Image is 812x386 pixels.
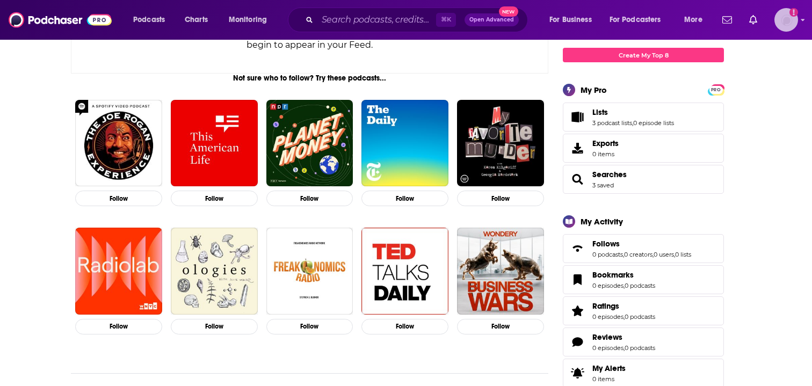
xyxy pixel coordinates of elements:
[457,319,544,334] button: Follow
[709,85,722,93] a: PRO
[457,191,544,206] button: Follow
[592,301,655,311] a: Ratings
[774,8,798,32] span: Logged in as adrian.villarreal
[567,110,588,125] a: Lists
[171,319,258,334] button: Follow
[745,11,762,29] a: Show notifications dropdown
[266,100,353,187] img: Planet Money
[774,8,798,32] img: User Profile
[563,265,724,294] span: Bookmarks
[563,234,724,263] span: Follows
[592,301,619,311] span: Ratings
[603,11,677,28] button: open menu
[171,228,258,315] img: Ologies with Alie Ward
[563,327,724,356] span: Reviews
[563,103,724,132] span: Lists
[266,191,353,206] button: Follow
[567,272,588,287] a: Bookmarks
[567,172,588,187] a: Searches
[567,241,588,256] a: Follows
[436,13,456,27] span: ⌘ K
[549,12,592,27] span: For Business
[653,251,654,258] span: ,
[266,319,353,334] button: Follow
[592,170,627,179] span: Searches
[171,191,258,206] button: Follow
[718,11,736,29] a: Show notifications dropdown
[592,270,634,280] span: Bookmarks
[654,251,674,258] a: 0 users
[709,86,722,94] span: PRO
[75,100,162,187] a: The Joe Rogan Experience
[567,334,588,349] a: Reviews
[684,12,702,27] span: More
[185,12,208,27] span: Charts
[361,228,448,315] a: TED Talks Daily
[592,107,674,117] a: Lists
[624,344,625,352] span: ,
[625,282,655,289] a: 0 podcasts
[581,85,607,95] div: My Pro
[542,11,605,28] button: open menu
[171,100,258,187] img: This American Life
[592,107,608,117] span: Lists
[674,251,675,258] span: ,
[592,181,614,189] a: 3 saved
[178,11,214,28] a: Charts
[623,251,624,258] span: ,
[592,313,624,321] a: 0 episodes
[592,251,623,258] a: 0 podcasts
[266,228,353,315] img: Freakonomics Radio
[592,375,626,383] span: 0 items
[592,239,691,249] a: Follows
[567,303,588,318] a: Ratings
[361,191,448,206] button: Follow
[592,119,632,127] a: 3 podcast lists
[624,313,625,321] span: ,
[592,344,624,352] a: 0 episodes
[75,228,162,315] img: Radiolab
[592,282,624,289] a: 0 episodes
[457,228,544,315] img: Business Wars
[624,251,653,258] a: 0 creators
[221,11,281,28] button: open menu
[469,17,514,23] span: Open Advanced
[9,10,112,30] img: Podchaser - Follow, Share and Rate Podcasts
[465,13,519,26] button: Open AdvancedNew
[592,139,619,148] span: Exports
[625,344,655,352] a: 0 podcasts
[789,8,798,17] svg: Add a profile image
[229,12,267,27] span: Monitoring
[567,141,588,156] span: Exports
[677,11,716,28] button: open menu
[592,332,655,342] a: Reviews
[675,251,691,258] a: 0 lists
[133,12,165,27] span: Podcasts
[71,74,548,83] div: Not sure who to follow? Try these podcasts...
[563,134,724,163] a: Exports
[592,270,655,280] a: Bookmarks
[632,119,633,127] span: ,
[592,150,619,158] span: 0 items
[126,11,179,28] button: open menu
[499,6,518,17] span: New
[592,239,620,249] span: Follows
[457,100,544,187] img: My Favorite Murder with Karen Kilgariff and Georgia Hardstark
[625,313,655,321] a: 0 podcasts
[361,100,448,187] img: The Daily
[75,319,162,334] button: Follow
[567,366,588,381] span: My Alerts
[75,191,162,206] button: Follow
[581,216,623,227] div: My Activity
[563,48,724,62] a: Create My Top 8
[592,363,626,373] span: My Alerts
[317,11,436,28] input: Search podcasts, credits, & more...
